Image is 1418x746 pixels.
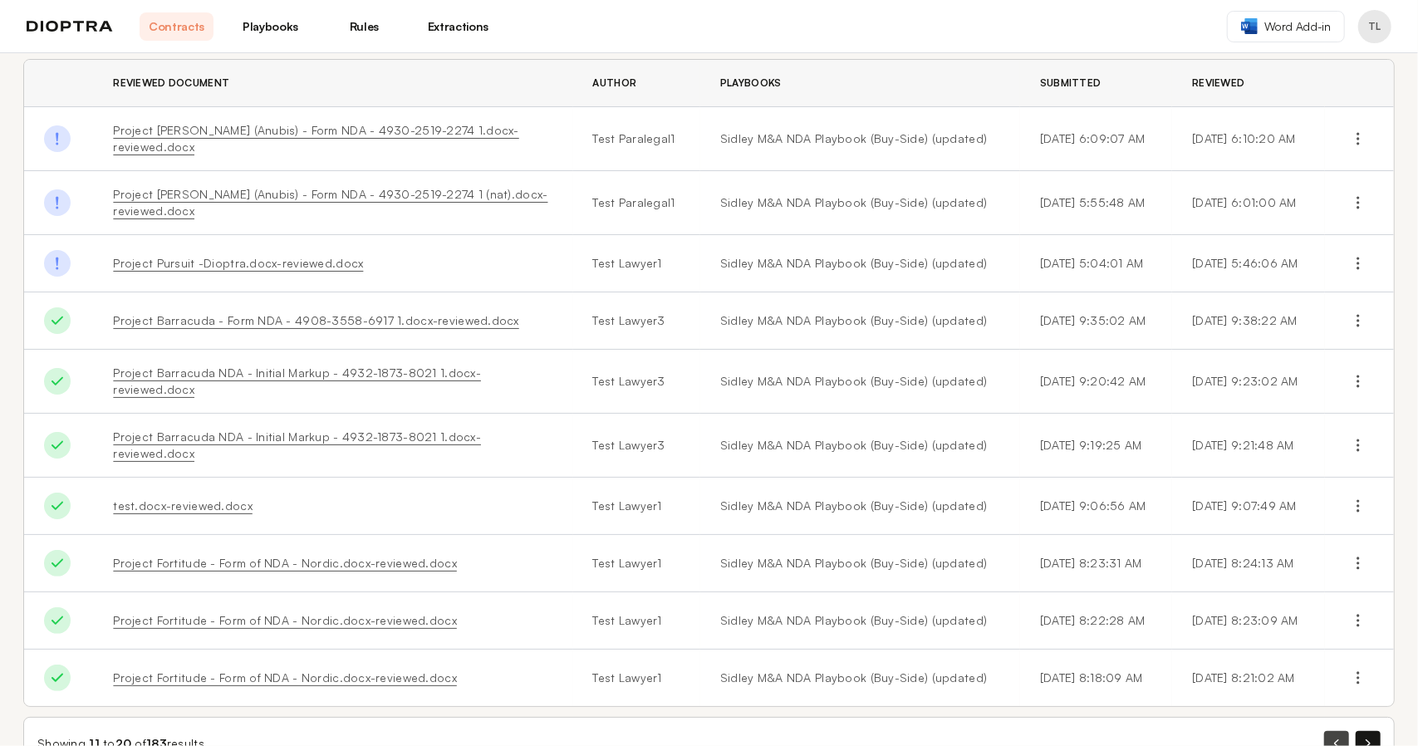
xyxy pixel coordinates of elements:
td: [DATE] 9:35:02 AM [1020,292,1172,350]
a: test.docx-reviewed.docx [113,498,252,513]
a: Playbooks [233,12,307,41]
a: Contracts [140,12,213,41]
td: [DATE] 5:46:06 AM [1172,235,1324,292]
img: Done [44,493,71,519]
td: [DATE] 6:01:00 AM [1172,171,1324,235]
img: Done [44,432,71,459]
img: Done [44,607,71,634]
img: Done [44,189,71,216]
img: Done [44,125,71,152]
th: Playbooks [700,60,1020,107]
td: Test Lawyer1 [573,535,700,592]
a: Sidley M&A NDA Playbook (Buy-Side) (updated) [720,373,1000,390]
td: [DATE] 9:06:56 AM [1020,478,1172,535]
img: word [1241,18,1258,34]
a: Sidley M&A NDA Playbook (Buy-Side) (updated) [720,194,1000,211]
th: Reviewed Document [93,60,572,107]
td: Test Lawyer1 [573,650,700,707]
img: Done [44,550,71,577]
th: Author [573,60,700,107]
a: Project Fortitude - Form of NDA - Nordic.docx-reviewed.docx [113,613,457,627]
td: [DATE] 9:23:02 AM [1172,350,1324,414]
td: [DATE] 9:07:49 AM [1172,478,1324,535]
a: Sidley M&A NDA Playbook (Buy-Side) (updated) [720,612,1000,629]
a: Extractions [421,12,495,41]
img: Done [44,368,71,395]
img: Done [44,250,71,277]
td: [DATE] 9:38:22 AM [1172,292,1324,350]
td: [DATE] 5:04:01 AM [1020,235,1172,292]
td: [DATE] 8:23:09 AM [1172,592,1324,650]
td: Test Paralegal1 [573,171,700,235]
a: Sidley M&A NDA Playbook (Buy-Side) (updated) [720,555,1000,572]
td: Test Lawyer3 [573,414,700,478]
th: Reviewed [1172,60,1324,107]
a: Project Pursuit -Dioptra.docx-reviewed.docx [113,256,363,270]
a: Project Fortitude - Form of NDA - Nordic.docx-reviewed.docx [113,556,457,570]
a: Sidley M&A NDA Playbook (Buy-Side) (updated) [720,498,1000,514]
a: Project [PERSON_NAME] (Anubis) - Form NDA - 4930-2519-2274 1.docx-reviewed.docx [113,123,518,154]
a: Project Barracuda - Form NDA - 4908-3558-6917 1.docx-reviewed.docx [113,313,518,327]
button: Profile menu [1358,10,1391,43]
td: [DATE] 6:10:20 AM [1172,107,1324,171]
td: [DATE] 6:09:07 AM [1020,107,1172,171]
a: Rules [327,12,401,41]
a: Sidley M&A NDA Playbook (Buy-Side) (updated) [720,437,1000,454]
td: Test Lawyer3 [573,292,700,350]
a: Sidley M&A NDA Playbook (Buy-Side) (updated) [720,312,1000,329]
a: Project Barracuda NDA - Initial Markup - 4932-1873-8021 1.docx-reviewed.docx [113,366,481,396]
td: Test Lawyer1 [573,235,700,292]
td: Test Lawyer1 [573,592,700,650]
td: Test Paralegal1 [573,107,700,171]
span: Word Add-in [1264,18,1331,35]
td: Test Lawyer1 [573,478,700,535]
img: Done [44,307,71,334]
a: Sidley M&A NDA Playbook (Buy-Side) (updated) [720,255,1000,272]
td: [DATE] 9:19:25 AM [1020,414,1172,478]
a: Project Fortitude - Form of NDA - Nordic.docx-reviewed.docx [113,670,457,685]
a: Project Barracuda NDA - Initial Markup - 4932-1873-8021 1.docx-reviewed.docx [113,429,481,460]
td: [DATE] 9:21:48 AM [1172,414,1324,478]
img: Done [44,665,71,691]
td: [DATE] 8:22:28 AM [1020,592,1172,650]
td: [DATE] 8:23:31 AM [1020,535,1172,592]
td: [DATE] 8:21:02 AM [1172,650,1324,707]
td: [DATE] 5:55:48 AM [1020,171,1172,235]
td: Test Lawyer3 [573,350,700,414]
a: Sidley M&A NDA Playbook (Buy-Side) (updated) [720,130,1000,147]
td: [DATE] 9:20:42 AM [1020,350,1172,414]
th: Submitted [1020,60,1172,107]
td: [DATE] 8:24:13 AM [1172,535,1324,592]
td: [DATE] 8:18:09 AM [1020,650,1172,707]
a: Sidley M&A NDA Playbook (Buy-Side) (updated) [720,670,1000,686]
img: logo [27,21,113,32]
a: Project [PERSON_NAME] (Anubis) - Form NDA - 4930-2519-2274 1 (nat).docx-reviewed.docx [113,187,547,218]
a: Word Add-in [1227,11,1345,42]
